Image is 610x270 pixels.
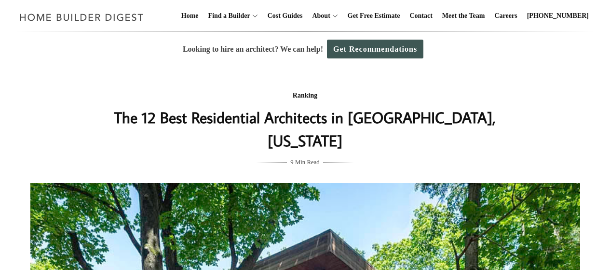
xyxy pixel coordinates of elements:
a: Ranking [293,92,317,99]
img: Home Builder Digest [15,8,148,27]
h1: The 12 Best Residential Architects in [GEOGRAPHIC_DATA], [US_STATE] [113,106,498,152]
span: 9 Min Read [290,157,319,168]
a: Get Recommendations [327,40,423,58]
a: [PHONE_NUMBER] [523,0,593,31]
a: Cost Guides [264,0,307,31]
a: Home [177,0,203,31]
a: About [308,0,330,31]
a: Meet the Team [438,0,489,31]
a: Get Free Estimate [344,0,404,31]
a: Careers [491,0,521,31]
a: Find a Builder [204,0,250,31]
a: Contact [406,0,436,31]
